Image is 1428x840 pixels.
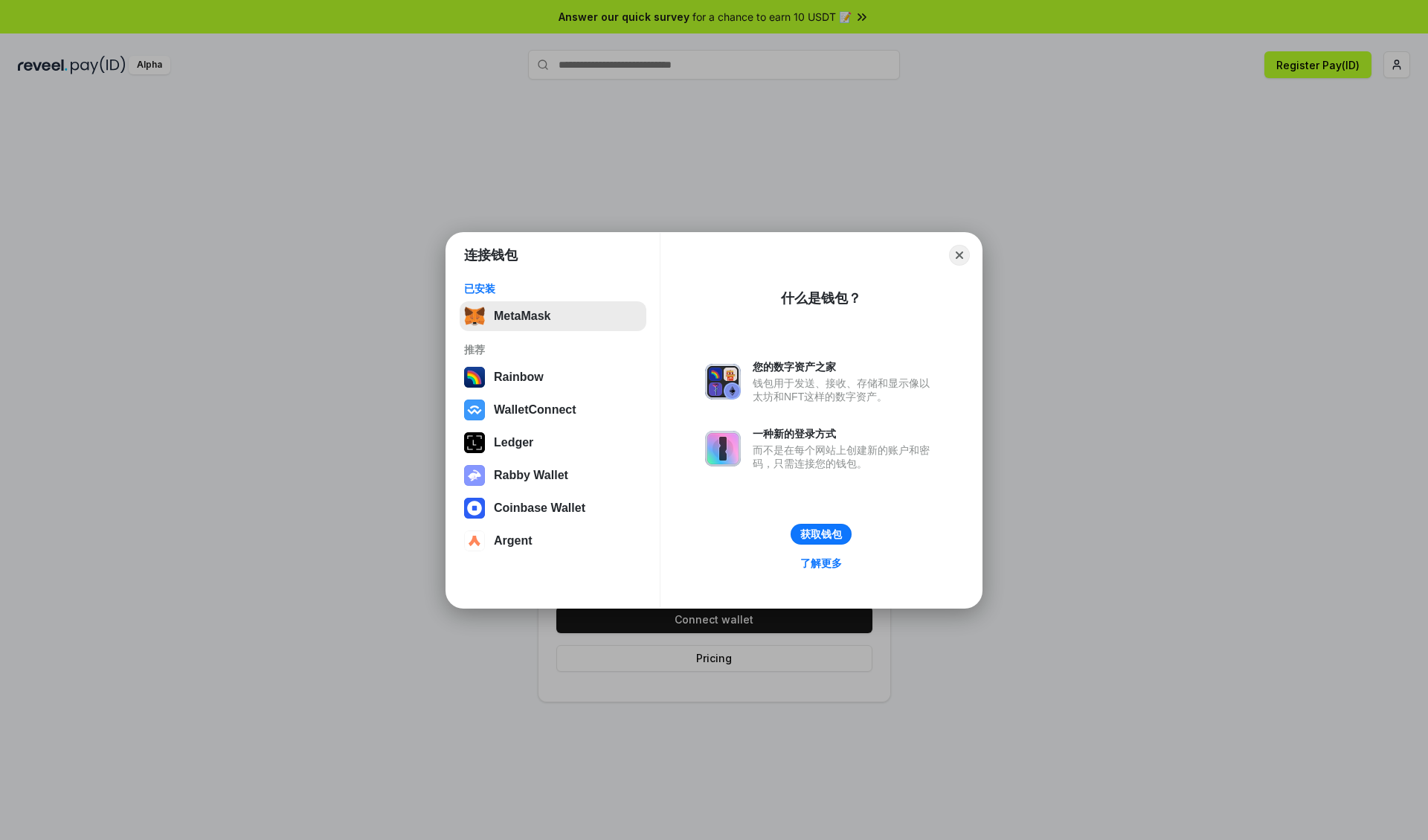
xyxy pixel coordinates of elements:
[460,493,646,523] button: Coinbase Wallet
[494,501,585,515] div: Coinbase Wallet
[494,436,533,449] div: Ledger
[753,376,937,403] div: 钱包用于发送、接收、存储和显示像以太坊和NFT这样的数字资产。
[753,360,937,373] div: 您的数字资产之家
[460,395,646,425] button: WalletConnect
[494,310,550,323] div: MetaMask
[464,282,642,295] div: 已安装
[705,364,741,400] img: svg+xml,%3Csvg%20xmlns%3D%22http%3A%2F%2Fwww.w3.org%2F2000%2Fsvg%22%20fill%3D%22none%22%20viewBox...
[464,530,485,551] img: svg+xml,%3Csvg%20width%3D%2228%22%20height%3D%2228%22%20viewBox%3D%220%200%2028%2028%22%20fill%3D...
[460,526,646,556] button: Argent
[460,428,646,458] button: Ledger
[464,498,485,519] img: svg+xml,%3Csvg%20width%3D%2228%22%20height%3D%2228%22%20viewBox%3D%220%200%2028%2028%22%20fill%3D...
[464,343,642,356] div: 推荐
[494,469,568,482] div: Rabby Wallet
[791,554,851,573] a: 了解更多
[781,289,861,307] div: 什么是钱包？
[705,431,741,467] img: svg+xml,%3Csvg%20xmlns%3D%22http%3A%2F%2Fwww.w3.org%2F2000%2Fsvg%22%20fill%3D%22none%22%20viewBox...
[464,246,518,264] h1: 连接钱包
[800,528,842,541] div: 获取钱包
[464,465,485,486] img: svg+xml,%3Csvg%20xmlns%3D%22http%3A%2F%2Fwww.w3.org%2F2000%2Fsvg%22%20fill%3D%22none%22%20viewBox...
[753,443,937,470] div: 而不是在每个网站上创建新的账户和密码，只需连接您的钱包。
[494,403,576,417] div: WalletConnect
[494,371,544,384] div: Rainbow
[949,245,970,266] button: Close
[464,400,485,420] img: svg+xml,%3Csvg%20width%3D%2228%22%20height%3D%2228%22%20viewBox%3D%220%200%2028%2028%22%20fill%3D...
[460,362,646,392] button: Rainbow
[464,367,485,388] img: svg+xml,%3Csvg%20width%3D%22120%22%20height%3D%22120%22%20viewBox%3D%220%200%20120%20120%22%20fil...
[753,427,937,440] div: 一种新的登录方式
[494,534,533,548] div: Argent
[460,461,646,490] button: Rabby Wallet
[791,524,852,545] button: 获取钱包
[464,432,485,453] img: svg+xml,%3Csvg%20xmlns%3D%22http%3A%2F%2Fwww.w3.org%2F2000%2Fsvg%22%20width%3D%2228%22%20height%3...
[800,557,842,570] div: 了解更多
[464,306,485,327] img: svg+xml,%3Csvg%20fill%3D%22none%22%20height%3D%2233%22%20viewBox%3D%220%200%2035%2033%22%20width%...
[460,301,646,331] button: MetaMask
